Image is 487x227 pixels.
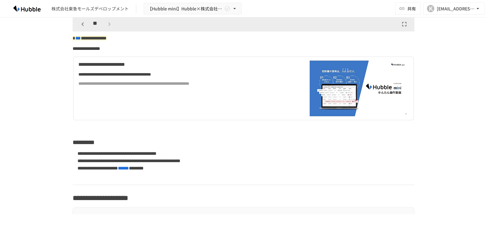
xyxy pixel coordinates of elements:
button: 共有 [395,2,421,15]
div: 株式会社東急モールズデベロップメント [51,6,129,12]
div: [EMAIL_ADDRESS][DOMAIN_NAME] [437,5,475,13]
span: 【Hubble mini】Hubble×株式会社東急モールズデベロップメント オンボーディングプロジェクト [148,5,223,13]
img: HzDRNkGCf7KYO4GfwKnzITak6oVsp5RHeZBEM1dQFiQ [7,4,47,13]
span: 共有 [407,5,416,12]
button: 【Hubble mini】Hubble×株式会社東急モールズデベロップメント オンボーディングプロジェクト [144,3,242,15]
div: K [427,5,434,12]
button: K[EMAIL_ADDRESS][DOMAIN_NAME] [423,2,485,15]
